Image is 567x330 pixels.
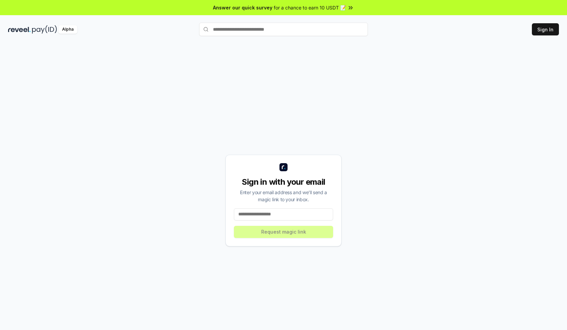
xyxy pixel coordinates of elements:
[58,25,77,34] div: Alpha
[234,189,333,203] div: Enter your email address and we’ll send a magic link to your inbox.
[274,4,346,11] span: for a chance to earn 10 USDT 📝
[32,25,57,34] img: pay_id
[532,23,559,35] button: Sign In
[279,163,288,171] img: logo_small
[8,25,31,34] img: reveel_dark
[213,4,272,11] span: Answer our quick survey
[234,177,333,187] div: Sign in with your email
